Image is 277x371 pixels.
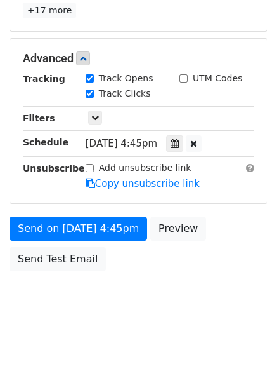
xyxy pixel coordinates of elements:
[99,87,151,100] label: Track Clicks
[23,74,65,84] strong: Tracking
[23,163,85,173] strong: Unsubscribe
[86,138,157,149] span: [DATE] 4:45pm
[99,161,191,175] label: Add unsubscribe link
[23,113,55,123] strong: Filters
[214,310,277,371] iframe: Chat Widget
[10,217,147,241] a: Send on [DATE] 4:45pm
[99,72,153,85] label: Track Opens
[23,51,254,65] h5: Advanced
[10,247,106,271] a: Send Test Email
[23,3,76,18] a: +17 more
[86,178,200,189] a: Copy unsubscribe link
[193,72,242,85] label: UTM Codes
[23,137,68,147] strong: Schedule
[150,217,206,241] a: Preview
